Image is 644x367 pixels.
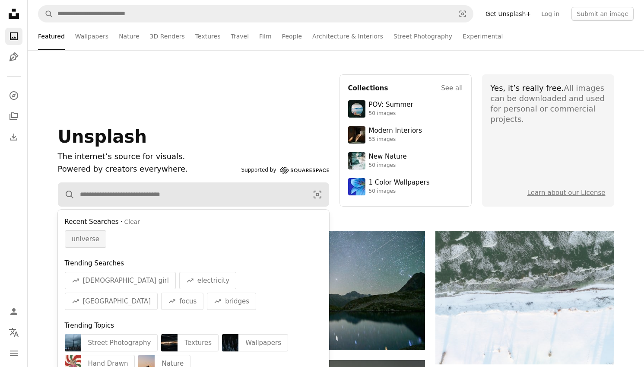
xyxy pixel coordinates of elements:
a: People [282,22,302,50]
p: Powered by creators everywhere. [58,163,238,176]
span: [GEOGRAPHIC_DATA] [83,296,151,306]
a: Supported by [241,165,329,176]
span: electricity [197,275,229,286]
button: Visual search [306,183,329,206]
span: bridges [225,296,249,306]
div: 50 images [369,162,407,169]
a: Photos [5,28,22,45]
a: 3D Renders [150,22,185,50]
img: premium_photo-1675873580289-213b32be1f1a [222,334,238,351]
a: Download History [5,128,22,146]
a: Nature [119,22,139,50]
img: premium_photo-1753820185677-ab78a372b033 [348,100,365,118]
div: POV: Summer [369,101,413,109]
div: · [65,217,322,227]
img: Snow covered landscape with frozen water [435,231,614,364]
button: Visual search [452,6,473,22]
div: 1 Color Wallpapers [369,179,430,187]
button: Menu [5,345,22,362]
a: Film [259,22,271,50]
a: Snow covered landscape with frozen water [435,294,614,301]
div: 55 images [369,136,422,143]
a: Starry night sky over a calm mountain lake [247,286,425,294]
img: premium_photo-1688045582333-c8b6961773e0 [348,178,365,195]
a: Architecture & Interiors [312,22,383,50]
a: Log in / Sign up [5,303,22,320]
span: universe [72,234,100,244]
a: New Nature50 images [348,152,463,169]
img: Starry night sky over a calm mountain lake [247,231,425,350]
div: 50 images [369,188,430,195]
div: Wallpapers [238,334,288,351]
button: Search Unsplash [38,6,53,22]
a: Wallpapers [75,22,108,50]
form: Find visuals sitewide [38,5,473,22]
span: Trending Searches [65,259,124,267]
a: Textures [195,22,221,50]
a: Collections [5,108,22,125]
span: Recent Searches [65,217,119,227]
form: Find visuals sitewide [58,182,329,207]
a: Home — Unsplash [5,5,22,24]
a: See all [441,83,463,93]
span: Yes, it’s really free. [491,83,564,93]
img: photo-1756135154174-add625f8721a [65,334,81,351]
button: Clear [124,218,140,227]
div: New Nature [369,153,407,161]
a: Modern Interiors55 images [348,126,463,144]
div: All images can be downloaded and used for personal or commercial projects. [491,83,606,124]
h1: The internet’s source for visuals. [58,150,238,163]
a: Illustrations [5,48,22,66]
div: Textures [178,334,219,351]
a: Experimental [463,22,503,50]
div: 50 images [369,110,413,117]
a: Travel [231,22,249,50]
a: Get Unsplash+ [480,7,536,21]
span: Unsplash [58,127,147,147]
img: photo-1756232684964-09e6bee67c30 [161,334,178,351]
span: [DEMOGRAPHIC_DATA] girl [83,275,169,286]
span: focus [179,296,197,306]
a: Learn about our License [527,189,606,197]
img: premium_photo-1755037089989-422ee333aef9 [348,152,365,169]
a: 1 Color Wallpapers50 images [348,178,463,195]
button: Submit an image [571,7,634,21]
span: Trending Topics [65,322,114,329]
div: Street Photography [81,334,158,351]
img: premium_photo-1747189286942-bc91257a2e39 [348,126,365,144]
a: Street Photography [393,22,452,50]
a: POV: Summer50 images [348,100,463,118]
button: Language [5,324,22,341]
a: Log in [536,7,565,21]
button: Search Unsplash [58,183,75,206]
div: Modern Interiors [369,127,422,135]
a: Explore [5,87,22,104]
h4: Collections [348,83,388,93]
